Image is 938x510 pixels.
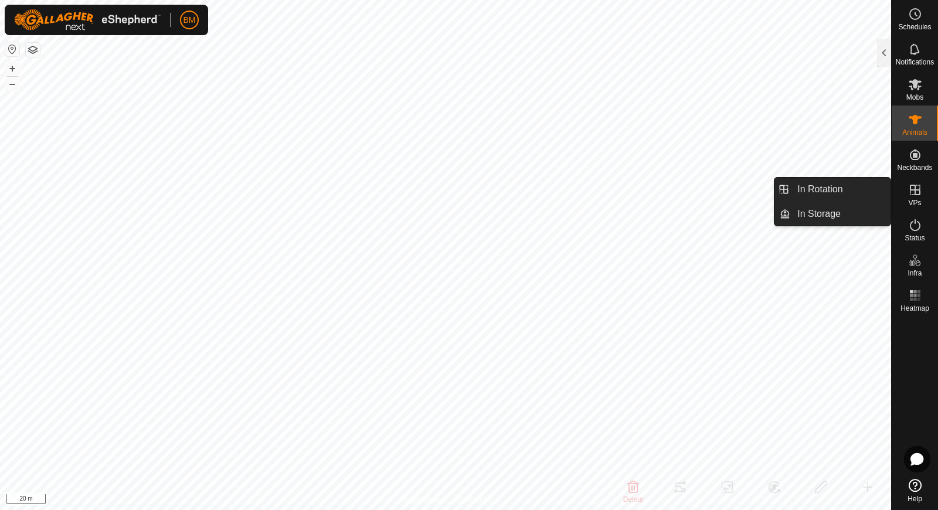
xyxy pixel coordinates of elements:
button: Map Layers [26,43,40,57]
a: Help [892,474,938,507]
span: BM [183,14,196,26]
span: Status [905,234,925,242]
a: In Storage [790,202,891,226]
span: Neckbands [897,164,932,171]
span: Heatmap [900,305,929,312]
span: VPs [908,199,921,206]
span: Mobs [906,94,923,101]
span: Infra [908,270,922,277]
span: In Rotation [797,182,842,196]
span: Notifications [896,59,934,66]
span: Animals [902,129,927,136]
span: Schedules [898,23,931,30]
button: + [5,62,19,76]
button: – [5,77,19,91]
li: In Storage [774,202,891,226]
span: Help [908,495,922,502]
img: Gallagher Logo [14,9,161,30]
li: In Rotation [774,178,891,201]
a: Contact Us [457,495,492,505]
button: Reset Map [5,42,19,56]
a: Privacy Policy [399,495,443,505]
a: In Rotation [790,178,891,201]
span: In Storage [797,207,841,221]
